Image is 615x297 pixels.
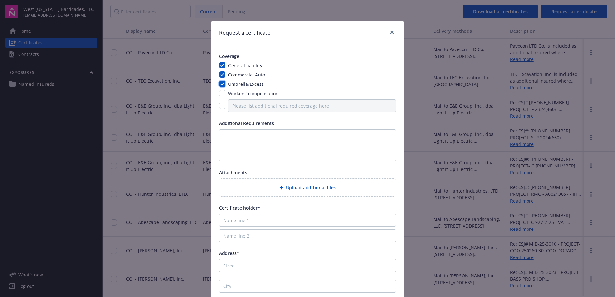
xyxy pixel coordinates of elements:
[286,184,336,191] span: Upload additional files
[219,214,396,227] input: Name line 1
[219,259,396,272] input: Street
[219,178,396,197] div: Upload additional files
[219,280,396,292] input: City
[228,81,264,87] span: Umbrella/Excess
[219,250,239,256] span: Address*
[219,169,247,175] span: Attachments
[228,99,396,112] input: Please list additional required coverage here
[219,29,271,37] h1: Request a certificate
[388,29,396,36] a: close
[219,229,396,242] input: Name line 2
[219,53,239,59] span: Coverage
[228,62,262,68] span: General liability
[228,72,265,78] span: Commercial Auto
[219,120,274,126] span: Additional Requirements
[219,205,260,211] span: Certificate holder*
[228,90,279,96] span: Workers' compensation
